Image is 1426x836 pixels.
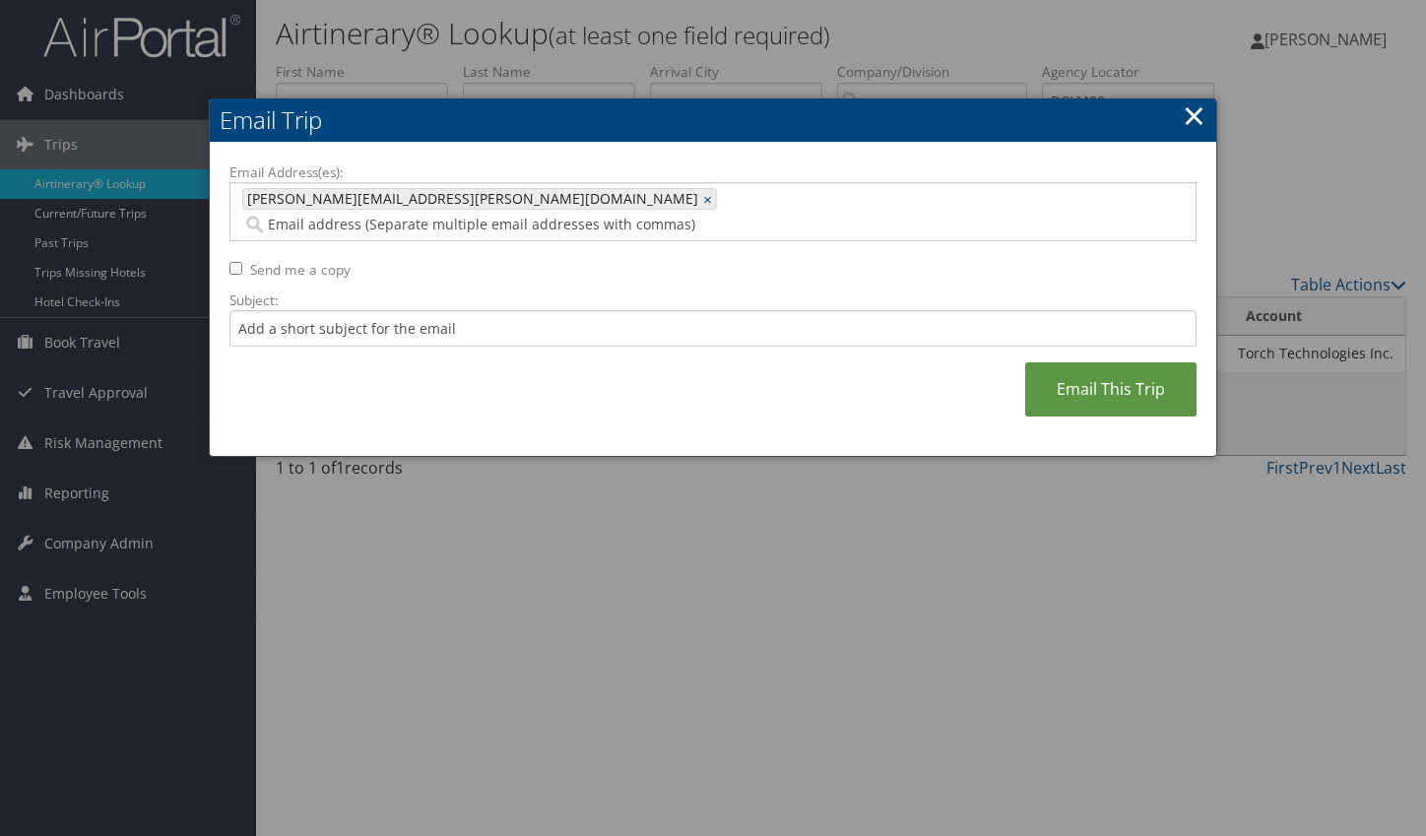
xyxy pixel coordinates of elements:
[229,310,1197,347] input: Add a short subject for the email
[703,189,716,209] a: ×
[243,189,698,209] span: [PERSON_NAME][EMAIL_ADDRESS][PERSON_NAME][DOMAIN_NAME]
[229,290,1197,310] label: Subject:
[1183,96,1205,135] a: ×
[210,98,1216,142] h2: Email Trip
[229,162,1197,182] label: Email Address(es):
[250,260,351,280] label: Send me a copy
[1025,362,1197,417] a: Email This Trip
[242,215,873,234] input: Email address (Separate multiple email addresses with commas)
